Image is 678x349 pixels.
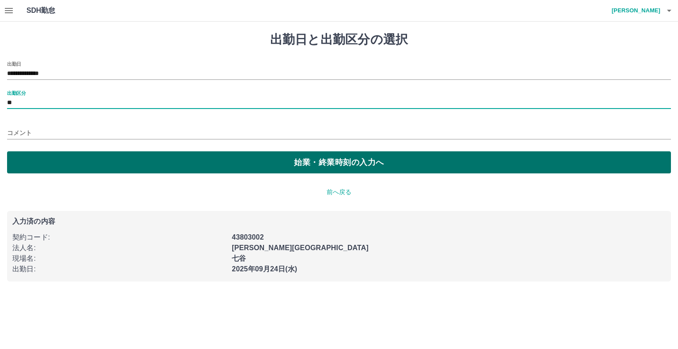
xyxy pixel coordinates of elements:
label: 出勤日 [7,60,21,67]
b: 2025年09月24日(水) [232,265,297,273]
p: 法人名 : [12,243,226,253]
p: 現場名 : [12,253,226,264]
p: 契約コード : [12,232,226,243]
h1: 出勤日と出勤区分の選択 [7,32,671,47]
b: [PERSON_NAME][GEOGRAPHIC_DATA] [232,244,369,251]
p: 前へ戻る [7,188,671,197]
b: 七谷 [232,255,246,262]
p: 入力済の内容 [12,218,666,225]
button: 始業・終業時刻の入力へ [7,151,671,173]
p: 出勤日 : [12,264,226,274]
b: 43803002 [232,233,264,241]
label: 出勤区分 [7,90,26,96]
